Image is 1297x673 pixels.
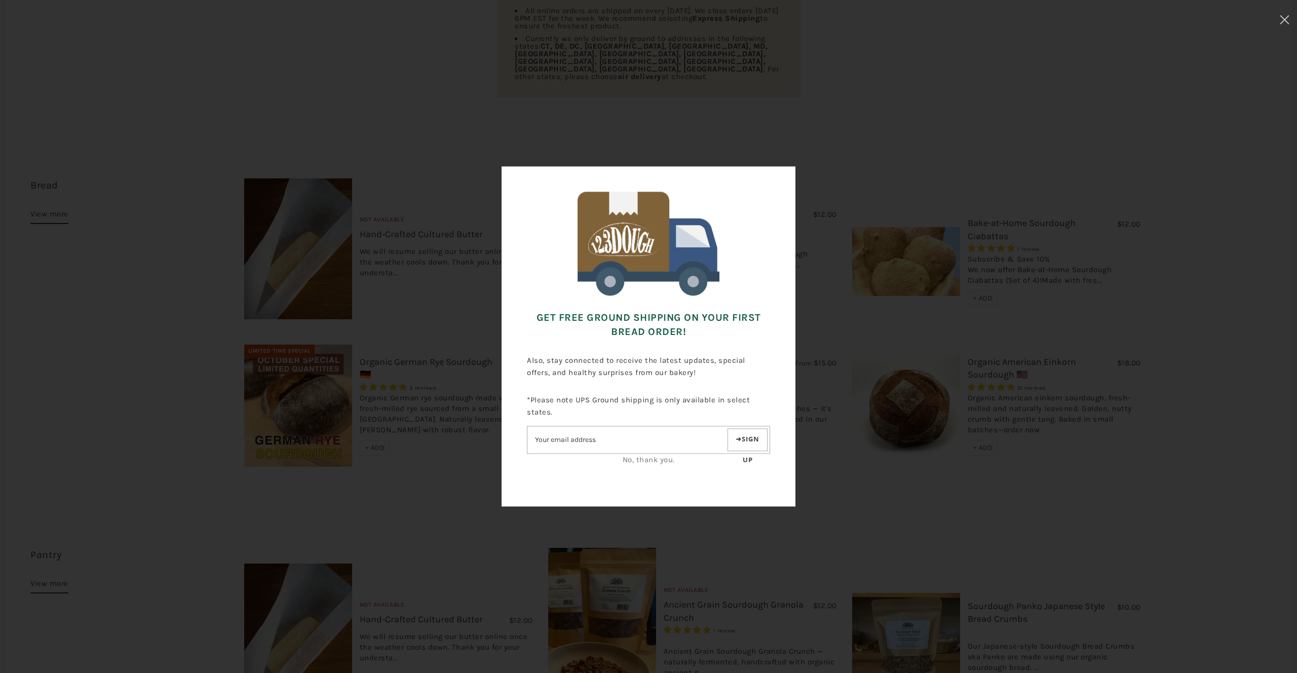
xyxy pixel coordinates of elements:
[527,347,770,387] p: Also, stay connected to receive the latest updates, special offers, and healthy surprises from ou...
[623,456,675,465] a: No, thank you.
[527,387,770,474] div: *Please note UPS Ground shipping is only available in select states.
[527,431,726,449] input: Email address
[527,304,770,347] h3: Get FREE Ground Shipping on Your First Bread Order!
[578,192,719,295] img: 123Dough Bakery Free Shipping for First Time Customers
[728,429,768,452] button: Sign up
